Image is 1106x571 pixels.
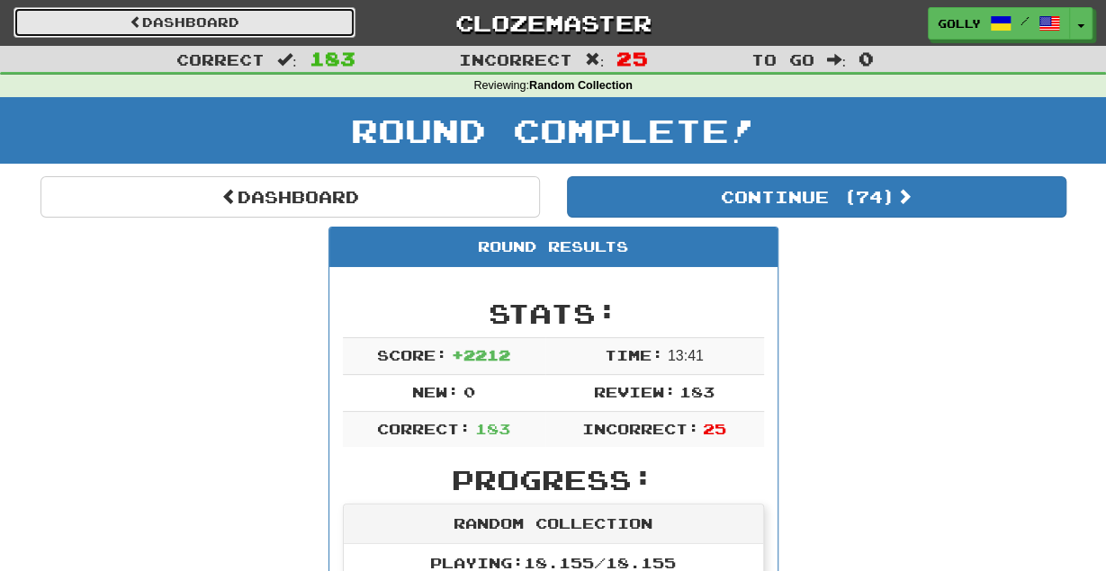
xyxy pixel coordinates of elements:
strong: Random Collection [529,79,633,92]
span: 183 [475,420,510,437]
span: Incorrect: [582,420,699,437]
a: Dashboard [13,7,355,38]
span: + 2212 [452,346,510,363]
span: : [277,52,297,67]
button: Continue (74) [567,176,1066,218]
h2: Progress: [343,465,764,495]
a: Dashboard [40,176,540,218]
div: Round Results [329,228,778,267]
span: golly [938,15,981,31]
span: 183 [679,383,715,400]
span: Score: [377,346,447,363]
span: 183 [310,48,355,69]
span: Incorrect [459,50,572,68]
span: New: [412,383,459,400]
span: 25 [616,48,647,69]
a: golly / [928,7,1070,40]
span: 0 [859,48,874,69]
span: : [585,52,605,67]
span: 13 : 41 [668,348,704,363]
span: : [826,52,846,67]
a: Clozemaster [382,7,724,39]
div: Random Collection [344,504,763,544]
span: Correct [176,50,265,68]
span: Review: [594,383,676,400]
span: 0 [463,383,475,400]
span: To go [751,50,814,68]
span: 25 [703,420,726,437]
span: Time: [605,346,663,363]
span: Playing: 18.155 / 18.155 [430,554,676,571]
h2: Stats: [343,299,764,328]
span: / [1021,14,1030,27]
h1: Round Complete! [6,112,1100,148]
span: Correct: [377,420,471,437]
